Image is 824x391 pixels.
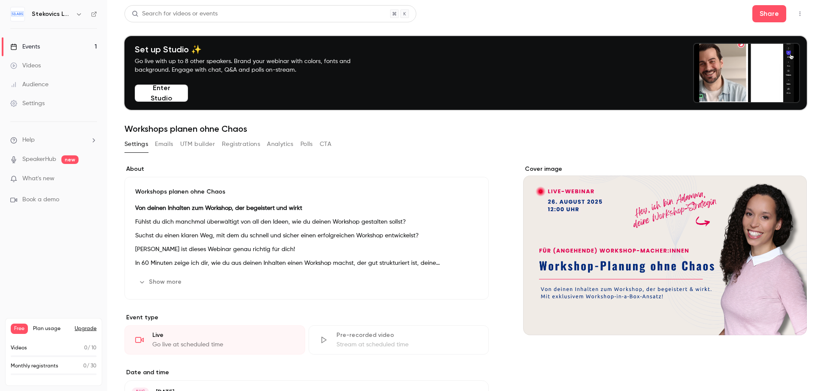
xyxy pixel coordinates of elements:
span: Free [11,324,28,334]
div: Videos [10,61,41,70]
div: Pre-recorded videoStream at scheduled time [309,325,489,355]
iframe: Noticeable Trigger [87,175,97,183]
button: CTA [320,137,331,151]
button: Polls [300,137,313,151]
button: Upgrade [75,325,97,332]
p: Suchst du einen klaren Weg, mit dem du schnell und sicher einen erfolgreichen Workshop entwickelst? [135,230,478,241]
p: Event type [124,313,489,322]
strong: Von deinen Inhalten zum Workshop, der begeistert und wirkt [135,205,302,211]
p: In 60 Minuten zeige ich dir, wie du aus deinen Inhalten einen Workshop machst, der gut strukturie... [135,258,478,268]
p: / 10 [84,344,97,352]
li: help-dropdown-opener [10,136,97,145]
button: Show more [135,275,187,289]
span: 0 [84,346,88,351]
label: About [124,165,489,173]
p: [PERSON_NAME] ist dieses Webinar genau richtig für dich! [135,244,478,255]
div: Stream at scheduled time [336,340,479,349]
button: Share [752,5,786,22]
p: Videos [11,344,27,352]
label: Date and time [124,368,489,377]
img: Stekovics LABS [11,7,24,21]
button: Settings [124,137,148,151]
span: new [61,155,79,164]
h4: Set up Studio ✨ [135,44,371,55]
button: Enter Studio [135,85,188,102]
a: SpeakerHub [22,155,56,164]
button: Emails [155,137,173,151]
span: What's new [22,174,55,183]
span: Help [22,136,35,145]
h1: Workshops planen ohne Chaos [124,124,807,134]
button: UTM builder [180,137,215,151]
p: Monthly registrants [11,362,58,370]
button: Registrations [222,137,260,151]
span: 0 [83,364,87,369]
p: Go live with up to 8 other speakers. Brand your webinar with colors, fonts and background. Engage... [135,57,371,74]
label: Cover image [523,165,807,173]
div: Go live at scheduled time [152,340,294,349]
div: Audience [10,80,48,89]
div: Events [10,42,40,51]
p: Fühlst du dich manchmal überwältigt von all den Ideen, wie du deinen Workshop gestalten sollst? [135,217,478,227]
div: Live [152,331,294,339]
div: LiveGo live at scheduled time [124,325,305,355]
span: Plan usage [33,325,70,332]
h6: Stekovics LABS [32,10,72,18]
span: Book a demo [22,195,59,204]
div: Pre-recorded video [336,331,479,339]
p: / 30 [83,362,97,370]
div: Search for videos or events [132,9,218,18]
p: Workshops planen ohne Chaos [135,188,478,196]
button: Analytics [267,137,294,151]
section: Cover image [523,165,807,335]
div: Settings [10,99,45,108]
